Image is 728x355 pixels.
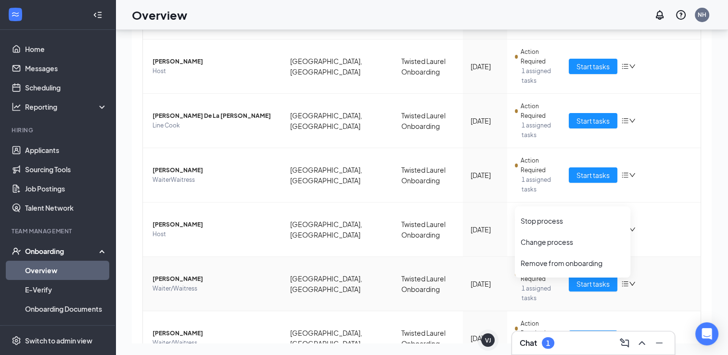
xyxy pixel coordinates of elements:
span: Action Required [521,156,553,175]
div: [DATE] [471,279,500,289]
button: ChevronUp [634,335,650,351]
span: bars [621,63,629,70]
div: Open Intercom Messenger [695,322,718,345]
a: Sourcing Tools [25,160,107,179]
td: Twisted Laurel Onboarding [394,203,462,257]
span: [PERSON_NAME] [153,274,275,284]
div: NH [698,11,706,19]
span: Waiter/Waitress [153,338,275,348]
span: Waiter/Waitress [153,284,275,293]
span: Start tasks [576,279,610,289]
span: 1 assigned tasks [522,284,553,303]
span: [PERSON_NAME] [153,329,275,338]
span: Start tasks [576,115,610,126]
h1: Overview [132,7,187,23]
a: Overview [25,261,107,280]
span: down [629,63,636,70]
span: 1 assigned tasks [522,66,553,86]
span: Line Cook [153,121,275,130]
button: ComposeMessage [617,335,632,351]
div: VJ [485,336,491,344]
span: Start tasks [576,170,610,180]
button: Start tasks [569,167,617,183]
div: Stop process [521,216,625,226]
span: 1 assigned tasks [522,121,553,140]
div: Reporting [25,102,108,112]
span: Host [153,229,275,239]
span: down [629,226,636,233]
span: bars [621,117,629,125]
svg: ChevronUp [636,337,648,349]
td: Twisted Laurel Onboarding [394,257,462,311]
td: [GEOGRAPHIC_DATA], [GEOGRAPHIC_DATA] [282,203,394,257]
div: Switch to admin view [25,336,92,345]
span: [PERSON_NAME] De La [PERSON_NAME] [153,111,275,121]
span: [PERSON_NAME] [153,165,275,175]
svg: WorkstreamLogo [11,10,20,19]
svg: Collapse [93,10,102,20]
button: Start tasks [569,59,617,74]
a: Messages [25,59,107,78]
a: Scheduling [25,78,107,97]
span: 1 assigned tasks [522,175,553,194]
td: [GEOGRAPHIC_DATA], [GEOGRAPHIC_DATA] [282,148,394,203]
a: E-Verify [25,280,107,299]
a: Applicants [25,140,107,160]
td: [GEOGRAPHIC_DATA], [GEOGRAPHIC_DATA] [282,39,394,94]
div: Onboarding [25,246,99,256]
a: Home [25,39,107,59]
span: down [629,172,636,178]
span: [PERSON_NAME] [153,220,275,229]
svg: UserCheck [12,246,21,256]
button: Start tasks [569,276,617,292]
td: [GEOGRAPHIC_DATA], [GEOGRAPHIC_DATA] [282,94,394,148]
div: Change process [521,237,625,247]
td: Twisted Laurel Onboarding [394,94,462,148]
svg: Settings [12,336,21,345]
div: Remove from onboarding [521,258,625,268]
div: [DATE] [471,333,500,343]
a: Onboarding Documents [25,299,107,318]
a: Job Postings [25,179,107,198]
a: Activity log [25,318,107,338]
td: [GEOGRAPHIC_DATA], [GEOGRAPHIC_DATA] [282,257,394,311]
span: Start tasks [576,61,610,72]
div: [DATE] [471,170,500,180]
span: Action Required [521,319,553,338]
span: Action Required [521,47,553,66]
div: [DATE] [471,61,500,72]
svg: Notifications [654,9,665,21]
div: [DATE] [471,224,500,235]
button: Minimize [651,335,667,351]
span: [PERSON_NAME] [153,57,275,66]
h3: Chat [520,338,537,348]
svg: Minimize [653,337,665,349]
svg: QuestionInfo [675,9,687,21]
span: bars [621,280,629,288]
span: Host [153,66,275,76]
button: Start tasks [569,113,617,128]
td: Twisted Laurel Onboarding [394,148,462,203]
button: Start tasks [569,330,617,346]
div: Hiring [12,126,105,134]
span: WaiterWaitress [153,175,275,185]
span: down [629,117,636,124]
span: Action Required [521,101,553,121]
div: Team Management [12,227,105,235]
div: [DATE] [471,115,500,126]
svg: ComposeMessage [619,337,630,349]
div: 1 [546,339,550,347]
svg: Analysis [12,102,21,112]
span: bars [621,171,629,179]
a: Talent Network [25,198,107,217]
span: down [629,280,636,287]
td: Twisted Laurel Onboarding [394,39,462,94]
